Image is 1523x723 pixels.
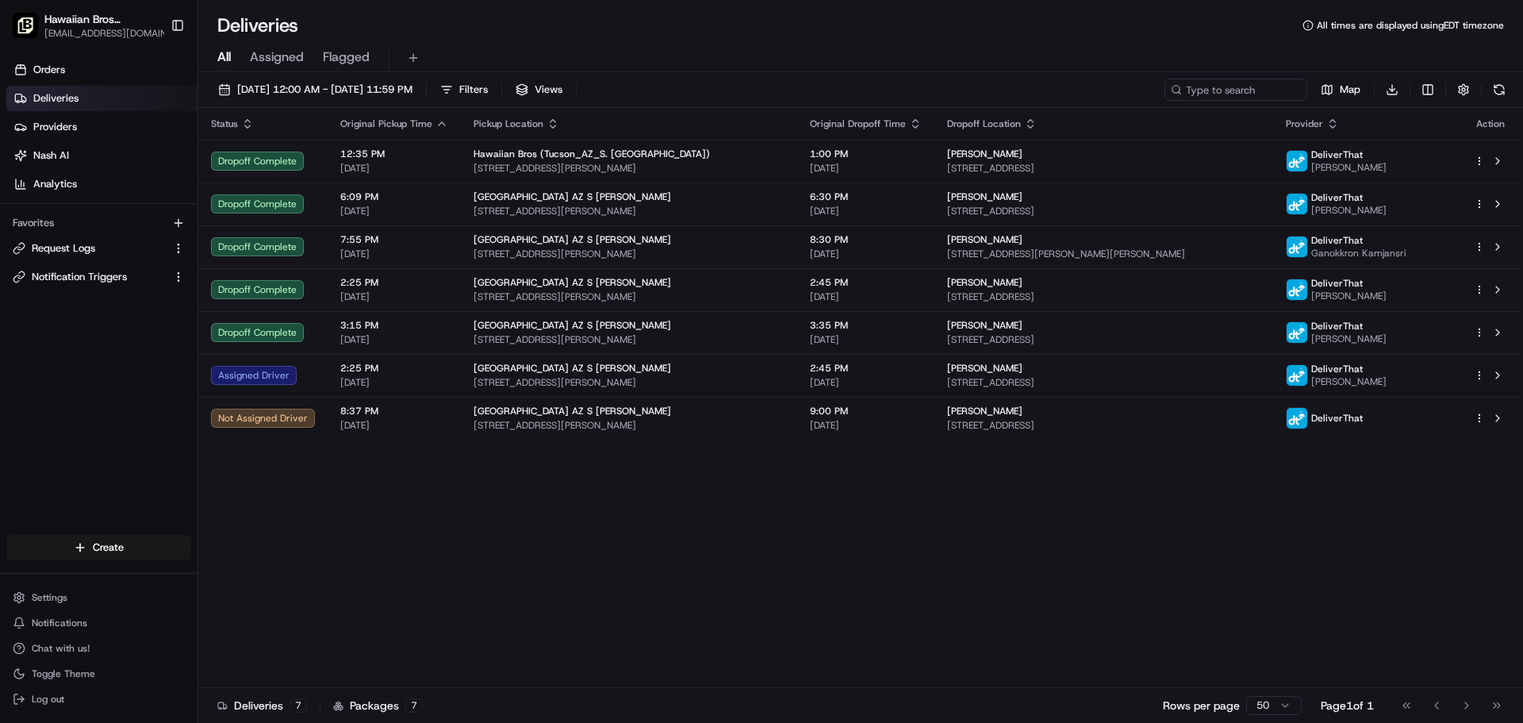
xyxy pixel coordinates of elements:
[340,276,448,289] span: 2:25 PM
[810,290,922,303] span: [DATE]
[1287,237,1307,257] img: profile_deliverthat_partner.png
[6,264,191,290] button: Notification Triggers
[211,117,238,130] span: Status
[13,13,38,38] img: Hawaiian Bros (Tucson_AZ_S. Wilmot)
[1287,151,1307,171] img: profile_deliverthat_partner.png
[340,319,448,332] span: 3:15 PM
[33,63,65,77] span: Orders
[474,290,785,303] span: [STREET_ADDRESS][PERSON_NAME]
[459,83,488,97] span: Filters
[947,333,1260,346] span: [STREET_ADDRESS]
[6,663,191,685] button: Toggle Theme
[947,362,1022,375] span: [PERSON_NAME]
[1340,83,1360,97] span: Map
[333,698,423,713] div: Packages
[217,48,231,67] span: All
[6,688,191,710] button: Log out
[1164,79,1307,101] input: Type to search
[1311,277,1363,290] span: DeliverThat
[810,376,922,389] span: [DATE]
[1311,234,1363,247] span: DeliverThat
[947,419,1260,432] span: [STREET_ADDRESS]
[1314,79,1368,101] button: Map
[810,205,922,217] span: [DATE]
[6,586,191,609] button: Settings
[6,143,198,168] a: Nash AI
[32,642,90,655] span: Chat with us!
[32,270,127,284] span: Notification Triggers
[947,162,1260,175] span: [STREET_ADDRESS]
[474,405,671,417] span: [GEOGRAPHIC_DATA] AZ S [PERSON_NAME]
[1287,279,1307,300] img: profile_deliverthat_partner.png
[433,79,495,101] button: Filters
[1311,375,1387,388] span: [PERSON_NAME]
[93,540,124,555] span: Create
[947,233,1022,246] span: [PERSON_NAME]
[211,79,420,101] button: [DATE] 12:00 AM - [DATE] 11:59 PM
[340,190,448,203] span: 6:09 PM
[947,276,1022,289] span: [PERSON_NAME]
[340,205,448,217] span: [DATE]
[474,162,785,175] span: [STREET_ADDRESS][PERSON_NAME]
[1287,365,1307,386] img: profile_deliverthat_partner.png
[947,290,1260,303] span: [STREET_ADDRESS]
[947,117,1021,130] span: Dropoff Location
[810,276,922,289] span: 2:45 PM
[947,205,1260,217] span: [STREET_ADDRESS]
[1311,161,1387,174] span: [PERSON_NAME]
[340,162,448,175] span: [DATE]
[474,319,671,332] span: [GEOGRAPHIC_DATA] AZ S [PERSON_NAME]
[1311,290,1387,302] span: [PERSON_NAME]
[508,79,570,101] button: Views
[1311,320,1363,333] span: DeliverThat
[474,190,671,203] span: [GEOGRAPHIC_DATA] AZ S [PERSON_NAME]
[44,11,158,27] button: Hawaiian Bros (Tucson_AZ_S. [GEOGRAPHIC_DATA])
[290,698,307,713] div: 7
[1311,363,1363,375] span: DeliverThat
[1311,333,1387,345] span: [PERSON_NAME]
[810,319,922,332] span: 3:35 PM
[340,376,448,389] span: [DATE]
[340,419,448,432] span: [DATE]
[474,276,671,289] span: [GEOGRAPHIC_DATA] AZ S [PERSON_NAME]
[32,617,87,629] span: Notifications
[1311,247,1406,260] span: Ganokkron Kamjansri
[6,6,164,44] button: Hawaiian Bros (Tucson_AZ_S. Wilmot)Hawaiian Bros (Tucson_AZ_S. [GEOGRAPHIC_DATA])[EMAIL_ADDRESS][...
[6,57,198,83] a: Orders
[1311,148,1363,161] span: DeliverThat
[6,210,191,236] div: Favorites
[810,117,906,130] span: Original Dropoff Time
[947,190,1022,203] span: [PERSON_NAME]
[32,667,95,680] span: Toggle Theme
[405,698,423,713] div: 7
[217,698,307,713] div: Deliveries
[32,241,95,256] span: Request Logs
[474,205,785,217] span: [STREET_ADDRESS][PERSON_NAME]
[323,48,370,67] span: Flagged
[1287,408,1307,429] img: profile_deliverthat_partner.png
[535,83,562,97] span: Views
[250,48,304,67] span: Assigned
[340,233,448,246] span: 7:55 PM
[6,637,191,660] button: Chat with us!
[33,91,79,106] span: Deliveries
[1163,698,1240,713] p: Rows per page
[474,248,785,260] span: [STREET_ADDRESS][PERSON_NAME]
[13,270,166,284] a: Notification Triggers
[6,114,198,140] a: Providers
[1287,194,1307,214] img: profile_deliverthat_partner.png
[1317,19,1504,32] span: All times are displayed using EDT timezone
[33,148,69,163] span: Nash AI
[1311,204,1387,217] span: [PERSON_NAME]
[340,333,448,346] span: [DATE]
[1488,79,1510,101] button: Refresh
[217,13,298,38] h1: Deliveries
[810,333,922,346] span: [DATE]
[340,148,448,160] span: 12:35 PM
[810,162,922,175] span: [DATE]
[947,248,1260,260] span: [STREET_ADDRESS][PERSON_NAME][PERSON_NAME]
[340,362,448,375] span: 2:25 PM
[947,319,1022,332] span: [PERSON_NAME]
[947,405,1022,417] span: [PERSON_NAME]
